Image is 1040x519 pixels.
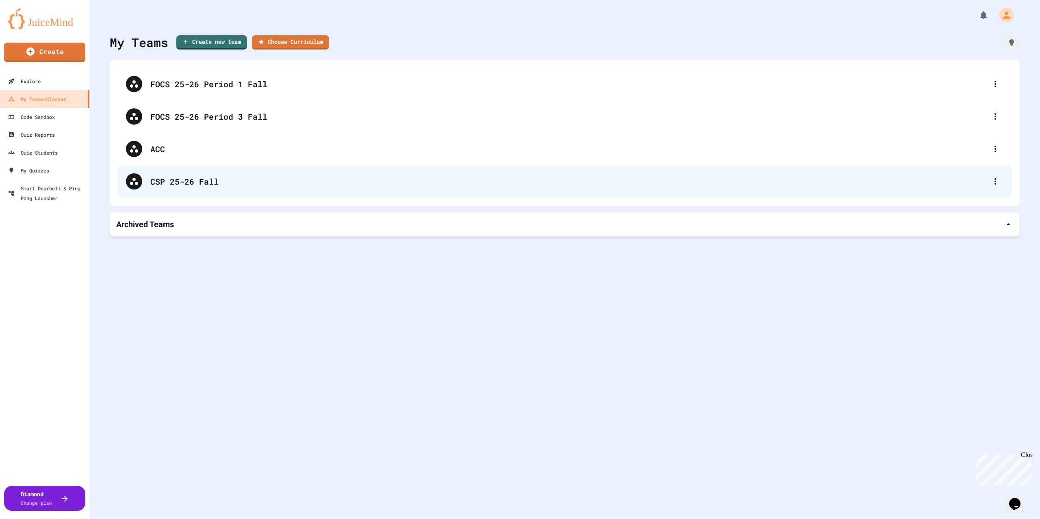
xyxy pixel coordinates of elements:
[8,76,41,86] div: Explore
[1006,487,1032,511] iframe: chat widget
[118,68,1012,100] div: FOCS 25-26 Period 1 Fall
[176,35,247,50] a: Create new team
[118,165,1012,198] div: CSP 25-26 Fall
[4,43,85,62] a: Create
[4,486,85,511] button: DiamondChange plan
[964,8,990,22] div: My Notifications
[8,112,55,122] div: Code Sandbox
[150,175,987,187] div: CSP 25-26 Fall
[8,130,55,140] div: Quiz Reports
[8,183,86,203] div: Smart Doorbell & Ping Pong Launcher
[8,148,58,157] div: Quiz Students
[150,78,987,90] div: FOCS 25-26 Period 1 Fall
[8,94,66,104] div: My Teams/Classes
[990,6,1016,24] div: My Account
[116,219,174,230] p: Archived Teams
[8,8,81,29] img: logo-orange.svg
[118,100,1012,133] div: FOCS 25-26 Period 3 Fall
[8,166,49,175] div: My Quizzes
[21,500,52,506] span: Change plan
[21,490,52,507] div: Diamond
[252,35,329,50] a: Choose Curriculum
[150,110,987,123] div: FOCS 25-26 Period 3 Fall
[3,3,56,52] div: Chat with us now!Close
[150,143,987,155] div: ACC
[973,451,1032,486] iframe: chat widget
[1003,34,1020,51] div: How it works
[118,133,1012,165] div: ACC
[110,33,168,52] div: My Teams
